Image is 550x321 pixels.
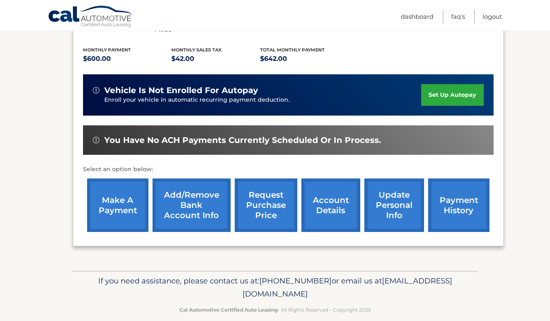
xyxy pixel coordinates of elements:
span: [EMAIL_ADDRESS][DOMAIN_NAME] [242,276,452,299]
p: Enroll your vehicle in automatic recurring payment deduction. [104,96,422,105]
span: [PHONE_NUMBER] [259,276,332,285]
span: vehicle is not enrolled for autopay [104,85,258,96]
p: If you need assistance, please contact us at: or email us at [78,274,472,301]
a: update personal info [364,178,424,232]
a: Logout [483,10,502,23]
span: You have no ACH payments currently scheduled or in process. [104,135,381,145]
strong: Cal Automotive Certified Auto Leasing [180,307,278,313]
p: $42.00 [171,53,260,65]
a: account details [301,178,360,232]
a: payment history [428,178,489,232]
p: Select an option below: [83,165,494,174]
a: Add/Remove bank account info [153,178,231,232]
span: Total Monthly Payment [260,47,325,53]
p: $642.00 [260,53,349,65]
span: Monthly sales Tax [171,47,222,53]
a: Cal Automotive [48,5,134,29]
p: - All Rights Reserved - Copyright 2025 [78,305,472,314]
a: FAQ's [451,10,465,23]
a: set up autopay [421,84,483,106]
span: Monthly Payment [83,47,131,53]
img: alert-white.svg [93,87,99,94]
img: alert-white.svg [93,137,99,143]
a: make a payment [87,178,148,232]
a: Dashboard [401,10,433,23]
p: $600.00 [83,53,172,65]
a: request purchase price [235,178,297,232]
